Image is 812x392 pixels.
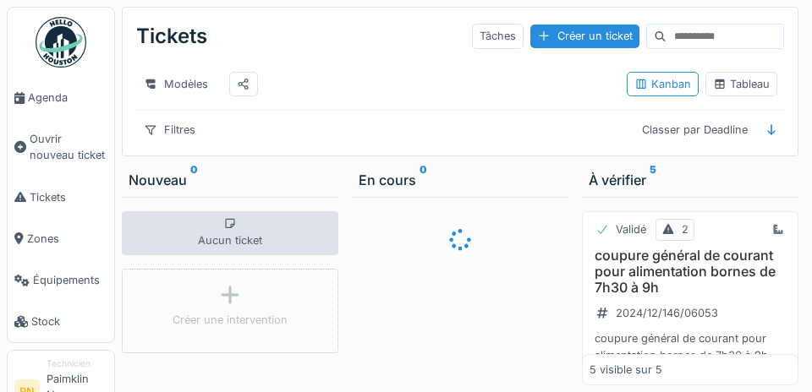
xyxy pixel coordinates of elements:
div: À vérifier [589,170,792,190]
a: Équipements [8,259,114,301]
div: Classer par Deadline [634,117,755,142]
span: Agenda [28,90,107,106]
a: Stock [8,301,114,342]
sup: 5 [650,170,656,190]
div: Filtres [136,117,203,142]
div: Kanban [634,76,691,92]
div: coupure général de courant pour alimentation bornes de 7h30 à 9h [590,330,791,362]
span: Ouvrir nouveau ticket [30,131,107,163]
div: Modèles [136,72,216,96]
div: Nouveau [129,170,332,190]
div: En cours [359,170,562,190]
sup: 0 [420,170,427,190]
div: Tâches [472,24,524,48]
span: Zones [27,231,107,247]
h3: coupure général de courant pour alimentation bornes de 7h30 à 9h [590,248,791,297]
sup: 0 [190,170,198,190]
div: 5 visible sur 5 [590,362,662,378]
a: Zones [8,218,114,259]
div: 2 [682,221,689,237]
div: Créer un ticket [530,24,639,47]
a: Agenda [8,77,114,118]
a: Ouvrir nouveau ticket [8,118,114,176]
div: Validé [616,221,646,237]
div: Technicien [47,357,107,370]
img: Badge_color-CXgf-gQk.svg [36,17,86,68]
span: Équipements [33,272,107,288]
div: Tableau [713,76,770,92]
div: Aucun ticket [122,211,338,255]
div: 2024/12/146/06053 [616,305,718,321]
div: Tickets [136,14,207,58]
div: Créer une intervention [173,312,288,328]
a: Tickets [8,177,114,218]
span: Stock [31,313,107,329]
span: Tickets [30,189,107,205]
